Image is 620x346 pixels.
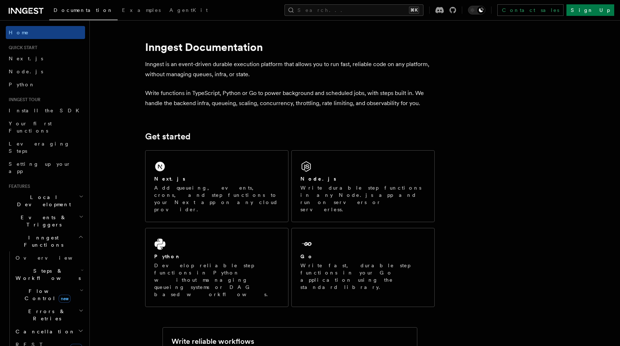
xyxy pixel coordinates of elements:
[9,82,35,87] span: Python
[13,308,79,322] span: Errors & Retries
[145,131,190,142] a: Get started
[59,295,71,303] span: new
[13,328,75,335] span: Cancellation
[13,287,80,302] span: Flow Control
[468,6,485,14] button: Toggle dark mode
[300,262,426,291] p: Write fast, durable step functions in your Go application using the standard library.
[9,108,84,113] span: Install the SDK
[6,194,79,208] span: Local Development
[6,97,41,103] span: Inngest tour
[6,26,85,39] a: Home
[6,45,37,51] span: Quick start
[6,157,85,178] a: Setting up your app
[9,161,71,174] span: Setting up your app
[169,7,208,13] span: AgentKit
[49,2,118,20] a: Documentation
[291,150,435,222] a: Node.jsWrite durable step functions in any Node.js app and run on servers or serverless.
[13,325,85,338] button: Cancellation
[566,4,614,16] a: Sign Up
[54,7,113,13] span: Documentation
[6,183,30,189] span: Features
[409,7,419,14] kbd: ⌘K
[300,253,313,260] h2: Go
[154,253,181,260] h2: Python
[145,59,435,79] p: Inngest is an event-driven durable execution platform that allows you to run fast, reliable code ...
[13,305,85,325] button: Errors & Retries
[6,231,85,251] button: Inngest Functions
[6,234,78,248] span: Inngest Functions
[145,88,435,108] p: Write functions in TypeScript, Python or Go to power background and scheduled jobs, with steps bu...
[6,52,85,65] a: Next.js
[122,7,161,13] span: Examples
[291,228,435,307] a: GoWrite fast, durable step functions in your Go application using the standard library.
[154,184,279,213] p: Add queueing, events, crons, and step functions to your Next app on any cloud provider.
[9,121,52,134] span: Your first Functions
[154,175,185,182] h2: Next.js
[6,65,85,78] a: Node.js
[6,214,79,228] span: Events & Triggers
[154,262,279,298] p: Develop reliable step functions in Python without managing queueing systems or DAG based workflows.
[300,184,426,213] p: Write durable step functions in any Node.js app and run on servers or serverless.
[16,255,90,261] span: Overview
[300,175,336,182] h2: Node.js
[6,78,85,91] a: Python
[145,40,435,53] h1: Inngest Documentation
[13,251,85,264] a: Overview
[9,69,43,74] span: Node.js
[145,150,288,222] a: Next.jsAdd queueing, events, crons, and step functions to your Next app on any cloud provider.
[6,211,85,231] button: Events & Triggers
[9,29,29,36] span: Home
[497,4,564,16] a: Contact sales
[6,137,85,157] a: Leveraging Steps
[6,104,85,117] a: Install the SDK
[13,267,81,282] span: Steps & Workflows
[6,117,85,137] a: Your first Functions
[9,56,43,61] span: Next.js
[9,141,70,154] span: Leveraging Steps
[118,2,165,20] a: Examples
[13,285,85,305] button: Flow Controlnew
[13,264,85,285] button: Steps & Workflows
[145,228,288,307] a: PythonDevelop reliable step functions in Python without managing queueing systems or DAG based wo...
[284,4,423,16] button: Search...⌘K
[165,2,212,20] a: AgentKit
[6,191,85,211] button: Local Development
